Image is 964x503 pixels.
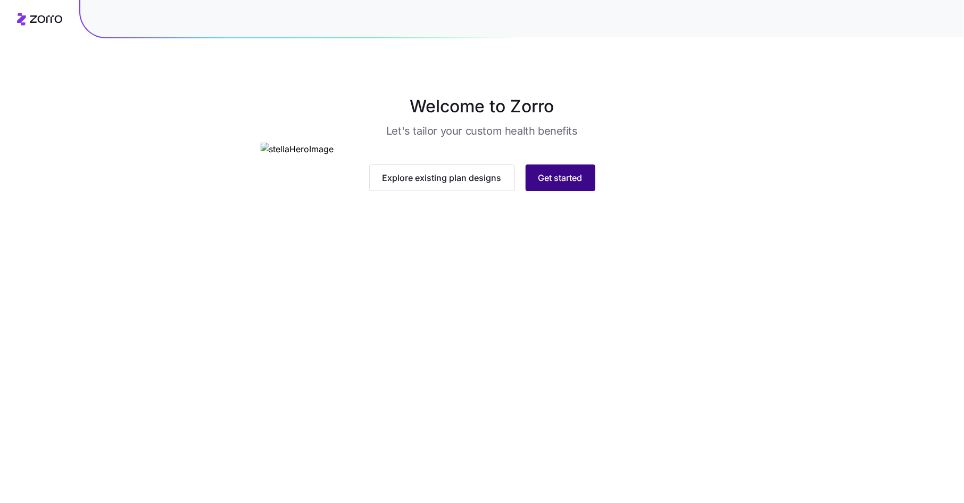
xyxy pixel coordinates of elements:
[386,123,578,138] h3: Let's tailor your custom health benefits
[218,94,746,119] h1: Welcome to Zorro
[383,171,502,184] span: Explore existing plan designs
[526,164,595,191] button: Get started
[261,143,704,156] img: stellaHeroImage
[538,171,583,184] span: Get started
[369,164,515,191] button: Explore existing plan designs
